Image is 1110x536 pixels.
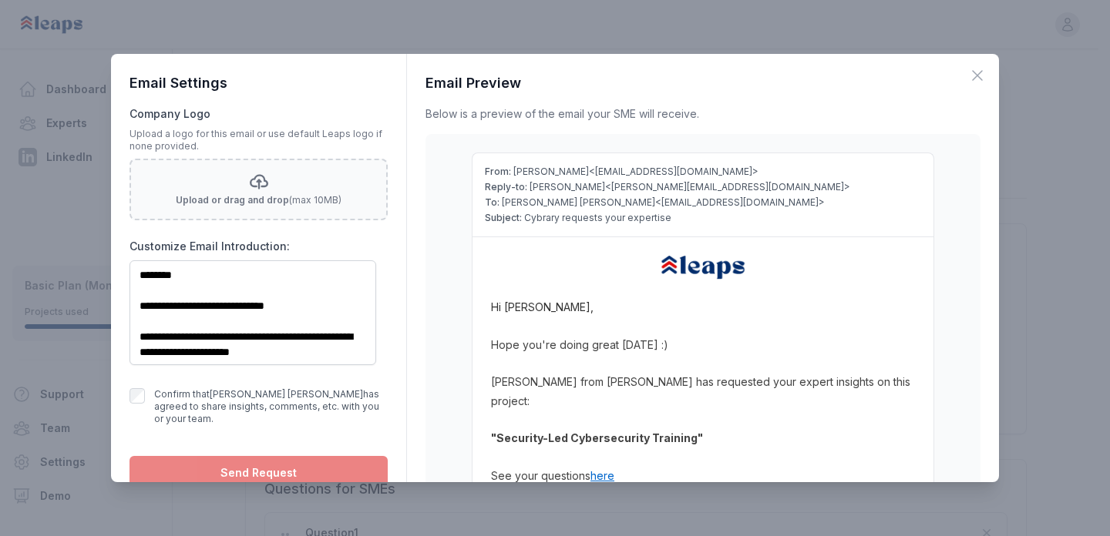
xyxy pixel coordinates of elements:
p: [PERSON_NAME] from [PERSON_NAME] has requested your expert insights on this project: [491,373,915,410]
p: (max 10MB) [176,194,341,206]
p: Confirm that [PERSON_NAME] [PERSON_NAME] has agreed to share insights, comments, etc. with you or... [154,388,388,425]
p: Cybrary requests your expertise [485,212,921,224]
h3: Company Logo [129,106,210,122]
p: Below is a preview of the email your SME will receive. [425,106,980,122]
p: Upload a logo for this email or use default Leaps logo if none provided. [129,128,388,152]
span: Reply-to: [485,181,527,193]
p: " Security-Led Cybersecurity Training " [491,429,915,448]
img: Company Logo [657,256,749,280]
span: To: [485,196,499,208]
span: Subject: [485,212,522,223]
p: See your questions [491,467,915,486]
h2: Email Preview [425,72,980,94]
span: here [590,469,614,482]
p: [PERSON_NAME] < [PERSON_NAME][EMAIL_ADDRESS][DOMAIN_NAME] > [485,181,921,193]
span: Upload or drag and drop [176,194,289,206]
p: Hope you're doing great [DATE] :) [491,336,915,355]
p: [PERSON_NAME] <[EMAIL_ADDRESS][DOMAIN_NAME]> [485,166,921,178]
p: [PERSON_NAME] [PERSON_NAME] < [EMAIL_ADDRESS][DOMAIN_NAME] > [485,196,921,209]
span: From: [485,166,511,177]
label: Customize Email Introduction: [129,239,388,254]
p: Hi [PERSON_NAME], [491,298,915,317]
h2: Email Settings [129,72,388,94]
button: Send Request [129,456,388,490]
